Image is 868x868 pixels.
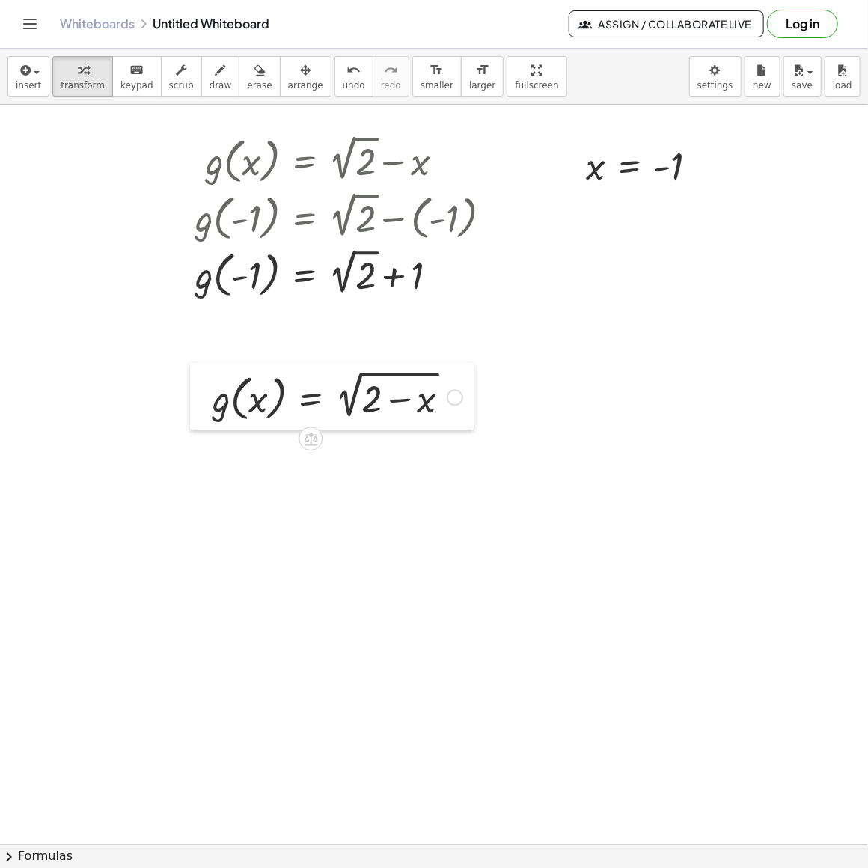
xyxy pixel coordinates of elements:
button: undoundo [334,56,373,97]
span: redo [381,80,401,91]
span: erase [247,80,272,91]
span: scrub [169,80,194,91]
a: Whiteboards [60,16,135,31]
span: save [792,80,813,91]
i: undo [346,61,361,79]
span: draw [210,80,232,91]
span: fullscreen [515,80,558,91]
button: redoredo [373,56,409,97]
button: draw [201,56,240,97]
i: redo [384,61,398,79]
span: undo [343,80,365,91]
i: format_size [475,61,489,79]
button: transform [52,56,113,97]
button: Toggle navigation [18,12,42,36]
button: Assign / Collaborate Live [569,10,764,37]
span: larger [469,80,495,91]
button: scrub [161,56,202,97]
button: fullscreen [507,56,566,97]
span: settings [697,80,733,91]
button: save [783,56,822,97]
div: Apply the same math to both sides of the equation [299,427,323,451]
button: format_sizesmaller [412,56,462,97]
span: Assign / Collaborate Live [581,17,751,31]
i: keyboard [129,61,144,79]
span: insert [16,80,41,91]
button: insert [7,56,49,97]
span: smaller [421,80,453,91]
span: transform [61,80,105,91]
button: arrange [280,56,331,97]
span: keypad [120,80,153,91]
span: new [753,80,771,91]
button: erase [239,56,280,97]
span: load [833,80,852,91]
button: Log in [767,10,838,38]
button: settings [689,56,742,97]
i: format_size [430,61,444,79]
button: new [745,56,780,97]
button: keyboardkeypad [112,56,162,97]
button: format_sizelarger [461,56,504,97]
span: arrange [288,80,323,91]
button: load [825,56,861,97]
